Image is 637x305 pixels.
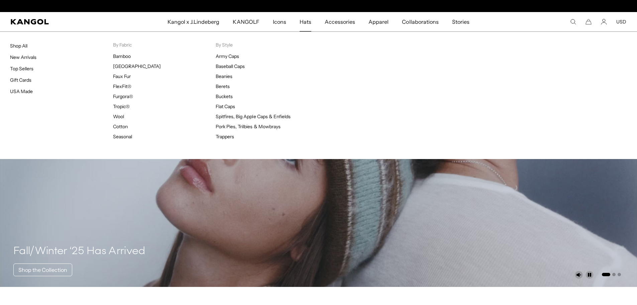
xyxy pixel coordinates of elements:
ul: Select a slide to show [601,272,621,277]
a: New Arrivals [10,54,36,60]
p: By Style [216,42,319,48]
button: USD [616,19,626,25]
a: Spitfires, Big Apple Caps & Enfields [216,113,291,120]
a: Faux Fur [113,73,131,79]
span: Hats [300,12,311,31]
div: Announcement [250,3,388,9]
span: Icons [273,12,286,31]
a: FlexFit® [113,83,131,89]
a: Baseball Caps [216,63,245,69]
a: Shop the Collection [13,263,72,276]
button: Cart [586,19,592,25]
a: Apparel [362,12,395,31]
span: Apparel [368,12,389,31]
a: KANGOLF [226,12,266,31]
a: Account [601,19,607,25]
a: Gift Cards [10,77,31,83]
a: Wool [113,113,124,120]
a: USA Made [10,88,33,94]
span: Collaborations [402,12,438,31]
a: Bamboo [113,53,131,59]
a: Cotton [113,124,128,130]
a: Tropic® [113,103,130,109]
span: KANGOLF [233,12,259,31]
a: Buckets [216,93,233,99]
a: Shop All [10,43,27,49]
span: Kangol x J.Lindeberg [168,12,220,31]
a: Beanies [216,73,232,79]
a: Army Caps [216,53,239,59]
a: Kangol [11,19,111,24]
a: Trappers [216,134,234,140]
button: Unmute [575,271,583,279]
a: Furgora® [113,93,133,99]
a: Berets [216,83,230,89]
a: Top Sellers [10,66,33,72]
button: Go to slide 2 [612,273,616,276]
span: Stories [452,12,469,31]
button: Pause [586,271,594,279]
a: Accessories [318,12,362,31]
h4: Fall/Winter ‘25 Has Arrived [13,245,145,258]
a: Icons [266,12,293,31]
a: [GEOGRAPHIC_DATA] [113,63,161,69]
button: Go to slide 1 [602,273,610,276]
slideshow-component: Announcement bar [250,3,388,9]
a: Flat Caps [216,103,235,109]
summary: Search here [570,19,576,25]
a: Kangol x J.Lindeberg [161,12,226,31]
div: 2 of 2 [250,3,388,9]
button: Go to slide 3 [618,273,621,276]
a: Seasonal [113,134,132,140]
a: Hats [293,12,318,31]
a: Collaborations [395,12,445,31]
a: Pork Pies, Trilbies & Mowbrays [216,124,281,130]
p: By Fabric [113,42,216,48]
a: Stories [445,12,476,31]
span: Accessories [325,12,355,31]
